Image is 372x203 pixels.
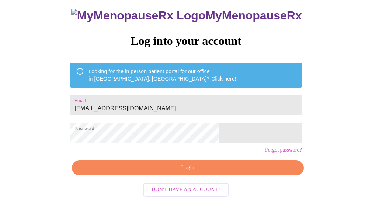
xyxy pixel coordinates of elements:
h3: MyMenopauseRx [71,9,302,22]
h3: Log into your account [70,34,302,48]
span: Don't have an account? [152,185,220,195]
button: Login [72,160,303,175]
span: Login [80,163,295,172]
a: Forgot password? [265,147,302,153]
a: Don't have an account? [142,186,230,192]
img: MyMenopauseRx Logo [71,9,205,22]
a: Click here! [211,76,236,82]
button: Don't have an account? [143,183,229,197]
div: Looking for the in person patient portal for our office in [GEOGRAPHIC_DATA], [GEOGRAPHIC_DATA]? [88,65,236,85]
